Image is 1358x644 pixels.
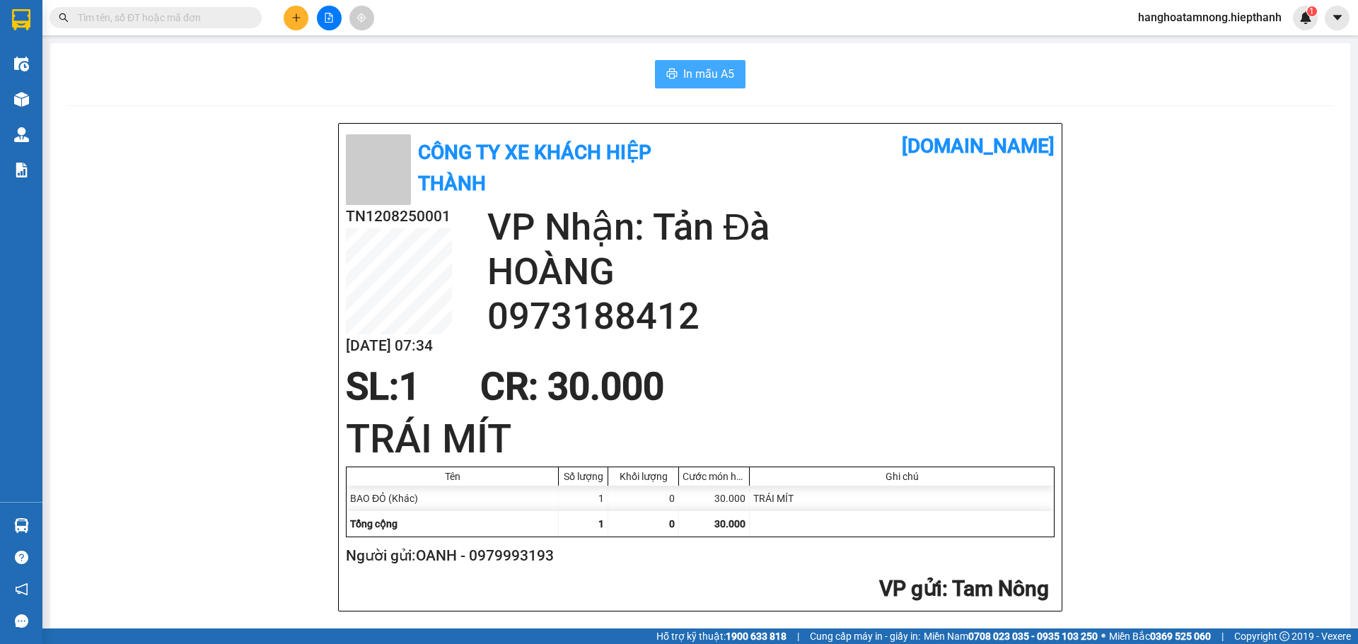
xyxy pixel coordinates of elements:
span: file-add [324,13,334,23]
span: notification [15,582,28,596]
h2: [DATE] 07:34 [346,334,452,358]
div: Khối lượng [612,471,675,482]
button: printerIn mẫu A5 [655,60,745,88]
span: Hỗ trợ kỹ thuật: [656,628,787,644]
img: warehouse-icon [14,518,29,533]
strong: 1900 633 818 [726,631,787,642]
h2: : Tam Nông [346,575,1049,604]
div: TRÁI MÍT [750,486,1054,511]
span: 0 [669,518,675,529]
div: Ghi chú [753,471,1050,482]
span: | [1221,628,1224,644]
span: question-circle [15,551,28,564]
b: [DOMAIN_NAME] [902,134,1055,158]
span: aim [356,13,366,23]
span: printer [666,68,678,81]
div: 0 [608,486,679,511]
span: Tổng cộng [350,518,397,529]
input: Tìm tên, số ĐT hoặc mã đơn [78,10,245,25]
span: plus [291,13,301,23]
div: Cước món hàng [683,471,745,482]
h2: 0973188412 [487,294,1055,339]
span: caret-down [1331,11,1344,24]
h2: HOÀNG [487,250,1055,294]
strong: 0369 525 060 [1150,631,1211,642]
span: CR : 30.000 [480,365,664,409]
img: icon-new-feature [1299,11,1312,24]
h2: VP Nhận: Tản Đà [487,205,1055,250]
img: logo-vxr [12,9,30,30]
strong: 0708 023 035 - 0935 103 250 [968,631,1098,642]
div: 30.000 [679,486,750,511]
span: copyright [1279,631,1289,641]
span: 30.000 [714,518,745,529]
span: Cung cấp máy in - giấy in: [810,628,920,644]
span: | [797,628,799,644]
h1: TRÁI MÍT [346,411,1055,467]
img: solution-icon [14,163,29,177]
img: warehouse-icon [14,57,29,71]
button: aim [349,6,374,30]
div: Tên [350,471,555,482]
sup: 1 [1307,6,1317,16]
span: search [59,13,69,23]
span: message [15,614,28,628]
span: 1 [1309,6,1314,16]
span: Miền Nam [924,628,1098,644]
div: 1 [559,486,608,511]
b: Công Ty xe khách HIỆP THÀNH [418,141,651,195]
button: plus [284,6,308,30]
span: VP gửi [879,576,942,601]
div: Số lượng [562,471,604,482]
span: 1 [399,365,420,409]
img: warehouse-icon [14,92,29,107]
span: ⚪️ [1101,633,1105,639]
h2: Người gửi: OANH - 0979993193 [346,544,1049,568]
button: caret-down [1325,6,1350,30]
h2: TN1208250001 [346,205,452,228]
button: file-add [317,6,342,30]
span: 1 [598,518,604,529]
span: SL: [346,365,399,409]
span: Miền Bắc [1109,628,1211,644]
div: BAO ĐỎ (Khác) [347,486,559,511]
span: hanghoatamnong.hiepthanh [1127,8,1293,26]
img: warehouse-icon [14,127,29,142]
span: In mẫu A5 [683,65,734,83]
